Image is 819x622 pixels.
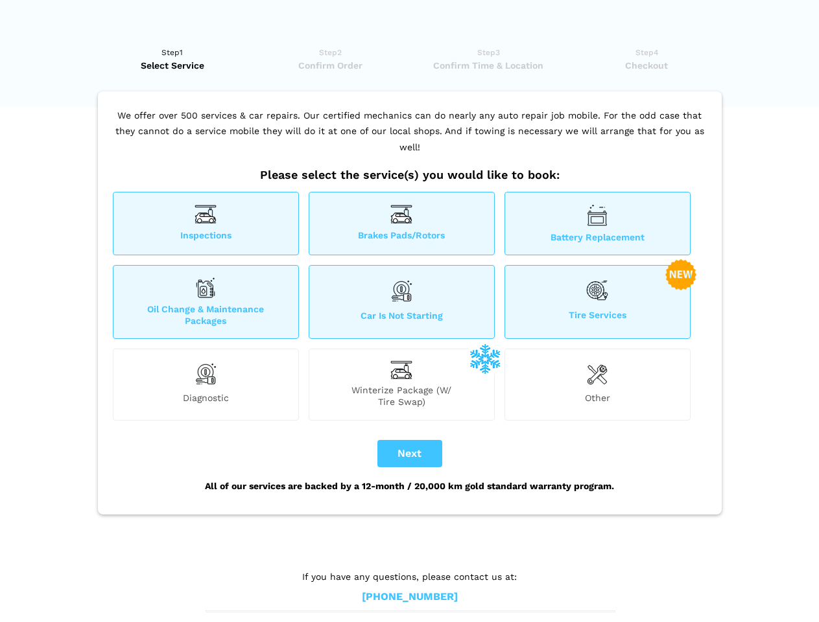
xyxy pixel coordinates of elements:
span: Brakes Pads/Rotors [309,229,494,243]
span: Diagnostic [113,392,298,408]
h2: Please select the service(s) you would like to book: [110,168,710,182]
img: new-badge-2-48.png [665,259,696,290]
span: Other [505,392,690,408]
a: Step4 [572,46,722,72]
span: Select Service [98,59,248,72]
a: Step3 [414,46,564,72]
span: Confirm Order [255,59,405,72]
button: Next [377,440,442,467]
div: All of our services are backed by a 12-month / 20,000 km gold standard warranty program. [110,467,710,505]
span: Inspections [113,229,298,243]
span: Checkout [572,59,722,72]
span: Car is not starting [309,310,494,327]
span: Oil Change & Maintenance Packages [113,303,298,327]
span: Confirm Time & Location [414,59,564,72]
a: Step1 [98,46,248,72]
a: [PHONE_NUMBER] [362,590,458,604]
img: winterize-icon_1.png [469,343,501,374]
span: Winterize Package (W/ Tire Swap) [309,384,494,408]
p: We offer over 500 services & car repairs. Our certified mechanics can do nearly any auto repair j... [110,108,710,168]
p: If you have any questions, please contact us at: [206,570,614,584]
span: Tire Services [505,309,690,327]
span: Battery Replacement [505,231,690,243]
a: Step2 [255,46,405,72]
